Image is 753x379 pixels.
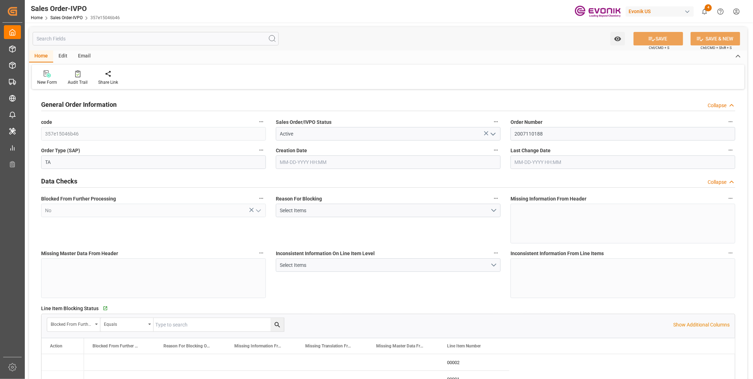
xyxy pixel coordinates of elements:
span: Blocked From Further Processing [41,195,116,203]
span: Last Change Date [511,147,551,154]
button: Order Number [726,117,735,126]
img: Evonik-brand-mark-Deep-Purple-RGB.jpeg_1700498283.jpeg [575,5,621,18]
div: Email [73,50,96,62]
div: Collapse [708,178,726,186]
input: Search Fields [33,32,279,45]
button: open menu [253,205,263,216]
button: search button [270,318,284,331]
button: Missing Master Data From Header [257,248,266,258]
span: Sales Order/IVPO Status [276,119,331,126]
button: SAVE & NEW [691,32,740,45]
button: Creation Date [491,145,501,155]
div: Select Items [280,207,491,214]
div: Action [50,344,62,348]
h2: General Order Information [41,100,117,109]
span: Inconsistent Information From Line Items [511,250,604,257]
button: Missing Information From Header [726,194,735,203]
span: Line Item Number [447,344,481,348]
button: open menu [276,204,501,217]
a: Sales Order-IVPO [50,15,83,20]
div: Press SPACE to select this row. [41,354,84,371]
span: Reason For Blocking [276,195,322,203]
button: Order Type (SAP) [257,145,266,155]
span: Missing Master Data From SAP [376,344,424,348]
button: open menu [276,258,501,272]
input: MM-DD-YYYY HH:MM [276,155,501,169]
span: Missing Information From Header [511,195,586,203]
p: Show Additional Columns [673,321,730,329]
span: Missing Translation From Master Data [305,344,353,348]
input: Type to search [154,318,284,331]
div: Blocked From Further Processing [51,319,93,328]
button: open menu [47,318,100,331]
span: Blocked From Further Processing [93,344,140,348]
button: code [257,117,266,126]
div: 00002 [439,354,509,370]
button: Evonik US [626,5,697,18]
button: Blocked From Further Processing [257,194,266,203]
h2: Data Checks [41,176,77,186]
button: open menu [100,318,154,331]
button: open menu [610,32,625,45]
button: open menu [487,128,498,139]
button: SAVE [634,32,683,45]
div: Equals [104,319,146,328]
button: Sales Order/IVPO Status [491,117,501,126]
button: Help Center [713,4,729,20]
div: Audit Trail [68,79,88,86]
button: Last Change Date [726,145,735,155]
button: Inconsistent Information On Line Item Level [491,248,501,258]
span: Missing Master Data From Header [41,250,118,257]
button: Reason For Blocking [491,194,501,203]
div: Collapse [708,102,726,109]
div: New Form [37,79,57,86]
div: Edit [53,50,73,62]
span: Inconsistent Information On Line Item Level [276,250,375,257]
span: code [41,119,52,126]
span: Creation Date [276,147,307,154]
span: Missing Information From Line Item [234,344,282,348]
span: Reason For Blocking On This Line Item [163,344,211,348]
input: MM-DD-YYYY HH:MM [511,155,735,169]
div: Sales Order-IVPO [31,3,120,14]
div: Home [29,50,53,62]
div: Press SPACE to select this row. [84,354,509,371]
span: Ctrl/CMD + Shift + S [701,45,732,50]
span: Line Item Blocking Status [41,305,99,312]
div: Share Link [98,79,118,86]
span: Ctrl/CMD + S [649,45,669,50]
a: Home [31,15,43,20]
div: Evonik US [626,6,694,17]
button: Inconsistent Information From Line Items [726,248,735,258]
span: Order Number [511,119,542,126]
div: Select Items [280,262,491,269]
span: Order Type (SAP) [41,147,80,154]
span: 4 [705,4,712,11]
button: show 4 new notifications [697,4,713,20]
